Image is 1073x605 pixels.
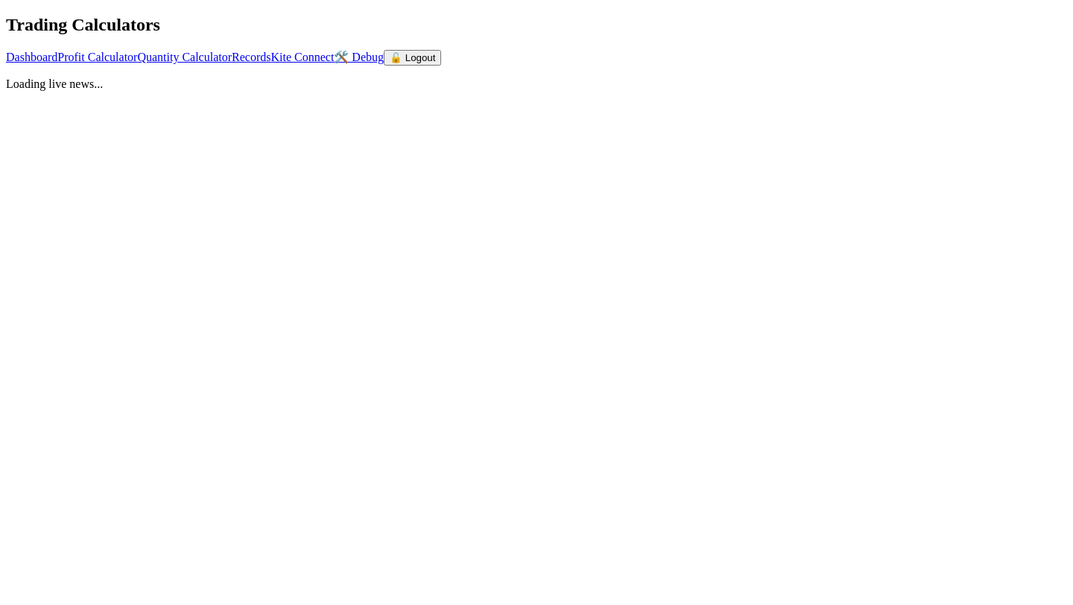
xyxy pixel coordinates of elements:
[334,51,384,63] a: 🛠️ Debug
[6,15,1067,35] h1: Trading Calculators
[6,77,1067,91] p: Loading live news...
[57,51,137,63] a: Profit Calculator
[270,51,334,63] a: Kite Connect
[6,51,57,63] a: Dashboard
[384,50,441,66] button: 🔓 Logout
[232,51,270,63] a: Records
[137,51,232,63] a: Quantity Calculator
